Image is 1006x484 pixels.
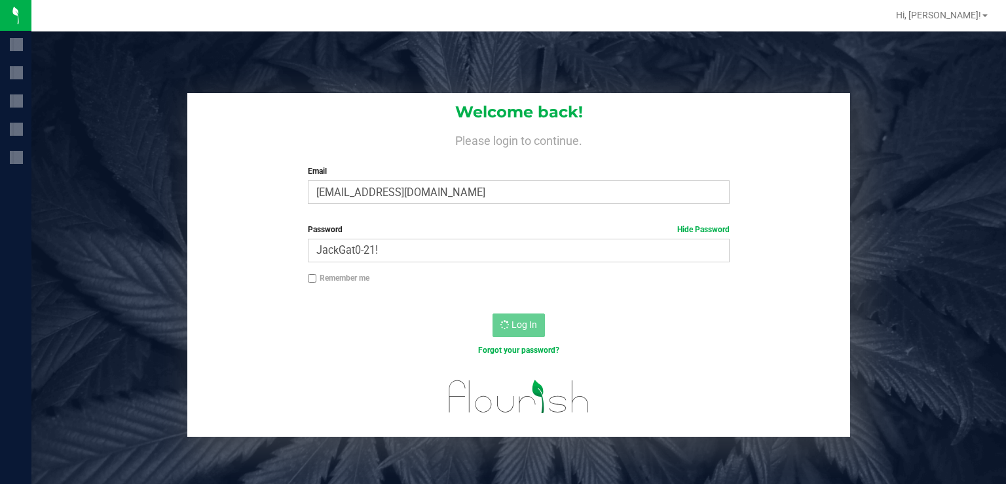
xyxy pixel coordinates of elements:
[187,131,850,147] h4: Please login to continue.
[308,274,317,283] input: Remember me
[677,225,730,234] a: Hide Password
[512,319,537,330] span: Log In
[478,346,559,355] a: Forgot your password?
[308,225,343,234] span: Password
[308,165,730,177] label: Email
[187,104,850,121] h1: Welcome back!
[436,370,602,423] img: flourish_logo.svg
[308,272,369,284] label: Remember me
[896,10,981,20] span: Hi, [PERSON_NAME]!
[493,313,545,337] button: Log In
